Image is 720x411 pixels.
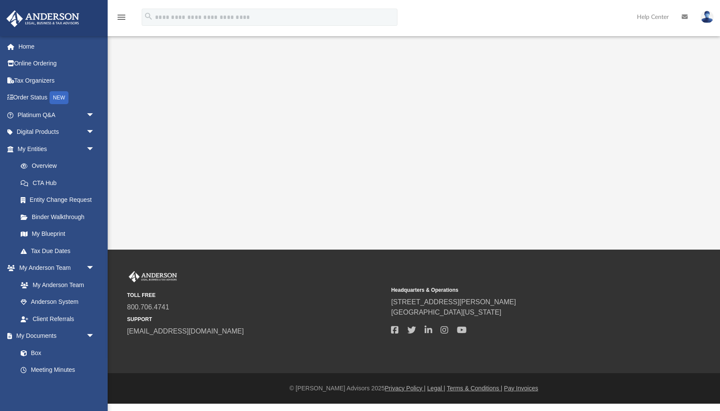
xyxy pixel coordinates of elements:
[701,11,714,23] img: User Pic
[12,310,103,328] a: Client Referrals
[504,385,538,392] a: Pay Invoices
[50,91,68,104] div: NEW
[12,226,103,243] a: My Blueprint
[427,385,445,392] a: Legal |
[12,158,108,175] a: Overview
[6,124,108,141] a: Digital Productsarrow_drop_down
[144,12,153,21] i: search
[6,260,103,277] a: My Anderson Teamarrow_drop_down
[127,271,179,282] img: Anderson Advisors Platinum Portal
[447,385,503,392] a: Terms & Conditions |
[6,328,103,345] a: My Documentsarrow_drop_down
[12,192,108,209] a: Entity Change Request
[12,276,99,294] a: My Anderson Team
[4,10,82,27] img: Anderson Advisors Platinum Portal
[12,362,103,379] a: Meeting Minutes
[6,38,108,55] a: Home
[86,140,103,158] span: arrow_drop_down
[12,378,99,396] a: Forms Library
[6,140,108,158] a: My Entitiesarrow_drop_down
[127,291,385,299] small: TOLL FREE
[86,260,103,277] span: arrow_drop_down
[12,344,99,362] a: Box
[6,89,108,107] a: Order StatusNEW
[6,55,108,72] a: Online Ordering
[86,328,103,345] span: arrow_drop_down
[391,298,516,306] a: [STREET_ADDRESS][PERSON_NAME]
[127,303,169,311] a: 800.706.4741
[391,309,501,316] a: [GEOGRAPHIC_DATA][US_STATE]
[385,385,426,392] a: Privacy Policy |
[116,12,127,22] i: menu
[391,286,649,294] small: Headquarters & Operations
[12,174,108,192] a: CTA Hub
[86,106,103,124] span: arrow_drop_down
[12,242,108,260] a: Tax Due Dates
[86,124,103,141] span: arrow_drop_down
[127,315,385,323] small: SUPPORT
[127,328,244,335] a: [EMAIL_ADDRESS][DOMAIN_NAME]
[12,294,103,311] a: Anderson System
[108,384,720,393] div: © [PERSON_NAME] Advisors 2025
[116,16,127,22] a: menu
[12,208,108,226] a: Binder Walkthrough
[6,72,108,89] a: Tax Organizers
[6,106,108,124] a: Platinum Q&Aarrow_drop_down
